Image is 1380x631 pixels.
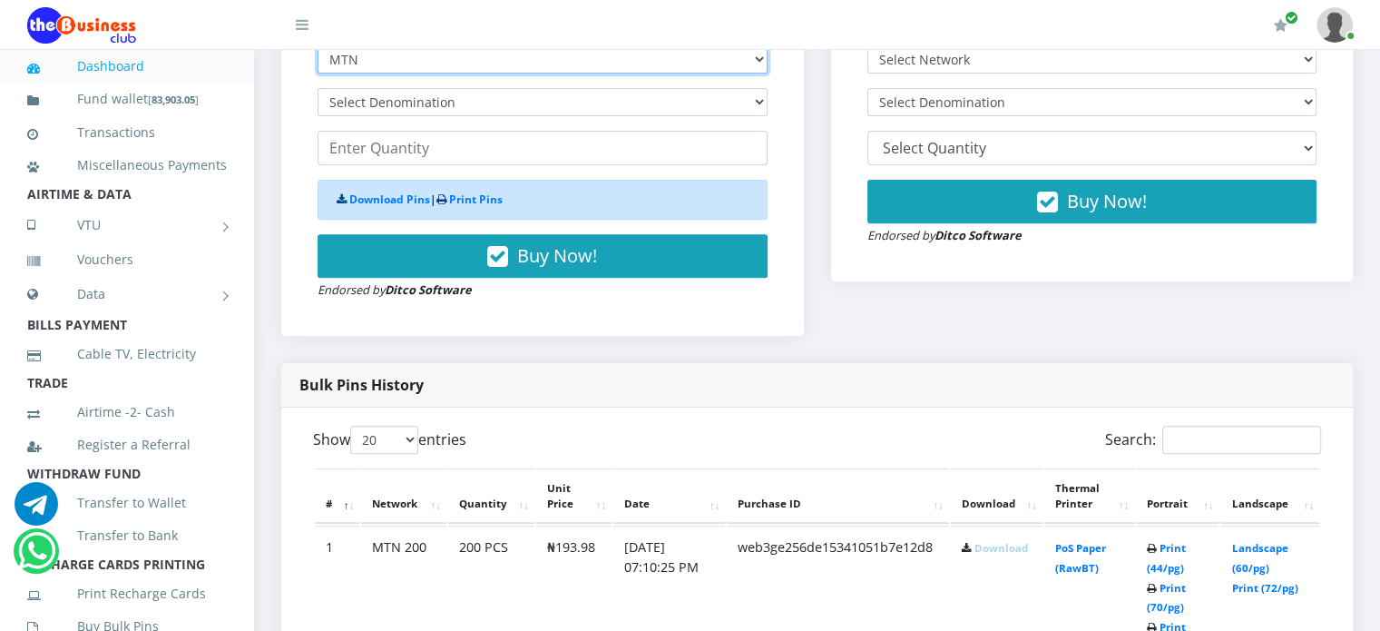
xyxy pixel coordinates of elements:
label: Show entries [313,426,466,454]
button: Buy Now! [318,234,768,278]
a: Print (70/pg) [1147,581,1186,615]
a: Transfer to Wallet [27,482,227,524]
th: Purchase ID: activate to sort column ascending [727,468,949,525]
i: Renew/Upgrade Subscription [1274,18,1287,33]
a: Vouchers [27,239,227,281]
th: Download: activate to sort column ascending [951,468,1042,525]
small: [ ] [148,93,199,106]
a: Fund wallet[83,903.05] [27,78,227,121]
strong: Bulk Pins History [299,375,424,395]
strong: Ditco Software [935,227,1022,243]
th: Network: activate to sort column ascending [361,468,446,525]
span: Renew/Upgrade Subscription [1285,11,1298,25]
th: Date: activate to sort column ascending [613,468,725,525]
small: Endorsed by [318,281,472,298]
a: Airtime -2- Cash [27,391,227,433]
b: 83,903.05 [152,93,195,106]
a: Transactions [27,112,227,153]
a: Download [974,541,1028,555]
label: Search: [1105,426,1321,454]
small: Endorsed by [867,227,1022,243]
a: Print (72/pg) [1231,581,1297,595]
a: VTU [27,202,227,248]
span: Buy Now! [517,243,597,268]
strong: | [337,192,503,207]
a: Dashboard [27,45,227,87]
a: Transfer to Bank [27,515,227,557]
select: Showentries [350,426,418,454]
th: #: activate to sort column descending [315,468,359,525]
a: Landscape (60/pg) [1231,541,1287,575]
strong: Ditco Software [385,281,472,298]
a: Print (44/pg) [1147,541,1186,575]
a: Miscellaneous Payments [27,144,227,186]
th: Thermal Printer: activate to sort column ascending [1044,468,1134,525]
img: Logo [27,7,136,44]
a: Register a Referral [27,424,227,466]
img: User [1316,7,1353,43]
th: Portrait: activate to sort column ascending [1136,468,1219,525]
input: Enter Quantity [318,131,768,165]
a: Chat for support [15,496,58,526]
button: Buy Now! [867,180,1317,223]
span: Buy Now! [1067,189,1147,213]
a: Download Pins [349,192,430,207]
a: Data [27,271,227,317]
a: Print Pins [449,192,503,207]
th: Landscape: activate to sort column ascending [1220,468,1319,525]
th: Quantity: activate to sort column ascending [448,468,534,525]
a: Chat for support [18,543,55,573]
input: Search: [1162,426,1321,454]
a: Print Recharge Cards [27,573,227,615]
a: Cable TV, Electricity [27,333,227,375]
a: PoS Paper (RawBT) [1055,541,1106,575]
th: Unit Price: activate to sort column ascending [536,468,612,525]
